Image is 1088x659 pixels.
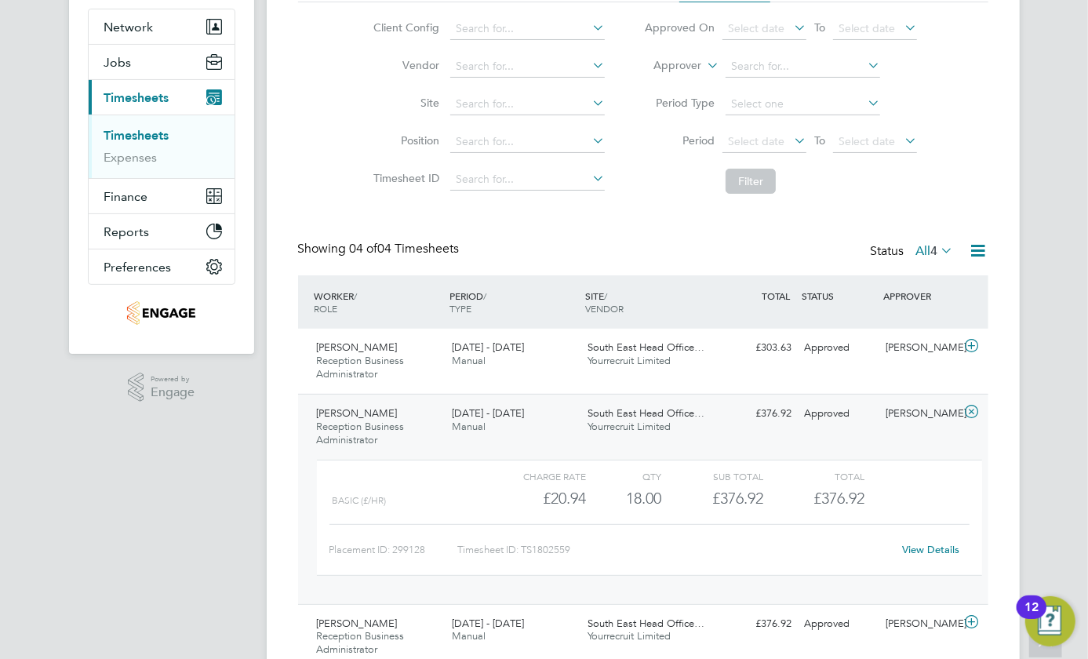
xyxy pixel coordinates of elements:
span: Manual [452,354,486,367]
span: Manual [452,629,486,643]
span: Jobs [104,55,132,70]
span: Reception Business Administrator [317,629,405,656]
div: QTY [586,467,662,486]
span: Yourrecruit Limited [588,354,671,367]
label: Client Config [369,20,439,35]
button: Open Resource Center, 12 new notifications [1025,596,1075,646]
div: STATUS [799,282,880,310]
div: SITE [581,282,717,322]
span: Select date [728,21,784,35]
input: Search for... [450,169,605,191]
span: / [604,289,607,302]
div: £303.63 [717,335,799,361]
span: Select date [839,134,895,148]
span: 04 of [350,241,378,257]
div: 18.00 [586,486,662,512]
span: [PERSON_NAME] [317,340,398,354]
button: Timesheets [89,80,235,115]
a: Go to home page [88,300,235,326]
div: Total [763,467,864,486]
span: [DATE] - [DATE] [452,617,524,630]
button: Preferences [89,249,235,284]
label: Period Type [644,96,715,110]
label: Site [369,96,439,110]
span: South East Head Office… [588,617,704,630]
span: TOTAL [762,289,791,302]
button: Finance [89,179,235,213]
span: TYPE [449,302,471,315]
span: / [355,289,358,302]
div: Timesheet ID: TS1802559 [457,537,893,563]
span: South East Head Office… [588,340,704,354]
span: Basic (£/HR) [333,495,387,506]
div: WORKER [311,282,446,322]
span: Select date [839,21,895,35]
label: Vendor [369,58,439,72]
div: [PERSON_NAME] [879,401,961,427]
input: Search for... [726,56,880,78]
span: Reports [104,224,150,239]
div: £376.92 [662,486,763,512]
label: Position [369,133,439,147]
label: Approved On [644,20,715,35]
div: Showing [298,241,463,257]
div: Status [871,241,957,263]
div: PERIOD [446,282,581,322]
input: Search for... [450,18,605,40]
button: Network [89,9,235,44]
div: [PERSON_NAME] [879,335,961,361]
a: Timesheets [104,128,169,143]
span: Engage [151,386,195,399]
div: £20.94 [484,486,585,512]
div: Placement ID: 299128 [329,537,457,563]
span: £376.92 [813,489,864,508]
span: / [483,289,486,302]
div: Sub Total [662,467,763,486]
span: [DATE] - [DATE] [452,340,524,354]
span: Yourrecruit Limited [588,420,671,433]
button: Reports [89,214,235,249]
a: Powered byEngage [128,373,195,402]
div: Approved [799,335,880,361]
span: [PERSON_NAME] [317,617,398,630]
input: Search for... [450,93,605,115]
span: Manual [452,420,486,433]
span: Select date [728,134,784,148]
span: Timesheets [104,90,169,105]
label: Period [644,133,715,147]
button: Filter [726,169,776,194]
input: Select one [726,93,880,115]
div: Timesheets [89,115,235,178]
span: Powered by [151,373,195,386]
div: £376.92 [717,611,799,637]
span: Preferences [104,260,172,275]
span: ROLE [315,302,338,315]
span: South East Head Office… [588,406,704,420]
span: 04 Timesheets [350,241,460,257]
label: All [916,243,954,259]
label: Timesheet ID [369,171,439,185]
div: £376.92 [717,401,799,427]
a: Expenses [104,150,158,165]
div: Approved [799,611,880,637]
a: View Details [902,543,959,556]
span: Yourrecruit Limited [588,629,671,643]
span: VENDOR [585,302,624,315]
span: Reception Business Administrator [317,420,405,446]
span: Reception Business Administrator [317,354,405,380]
span: 4 [931,243,938,259]
span: Network [104,20,154,35]
span: [PERSON_NAME] [317,406,398,420]
div: Approved [799,401,880,427]
span: To [810,130,830,151]
input: Search for... [450,131,605,153]
div: [PERSON_NAME] [879,611,961,637]
span: To [810,17,830,38]
span: [DATE] - [DATE] [452,406,524,420]
div: APPROVER [879,282,961,310]
label: Approver [631,58,701,74]
input: Search for... [450,56,605,78]
div: 12 [1024,607,1039,628]
div: Charge rate [484,467,585,486]
img: yourrecruit-logo-retina.png [126,300,196,326]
